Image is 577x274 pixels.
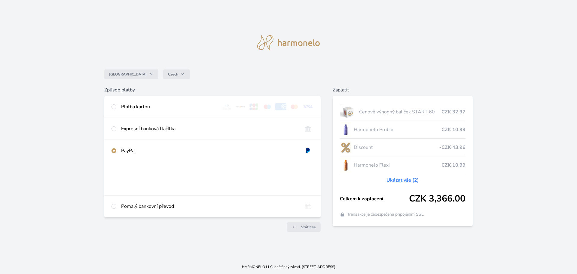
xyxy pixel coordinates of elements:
[409,193,466,204] span: CZK 3,366.00
[104,86,321,94] h6: Způsob platby
[121,203,298,210] div: Pomalý bankovní převod
[302,125,313,132] img: onlineBanking_CZ.svg
[354,126,442,133] span: Harmonelo Probio
[347,211,424,217] span: Transakce je zabezpečena připojením SSL
[163,69,190,79] button: Czech
[302,203,313,210] img: bankTransfer_IBAN.svg
[104,69,158,79] button: [GEOGRAPHIC_DATA]
[340,104,357,119] img: start.jpg
[302,147,313,154] img: paypal.svg
[121,103,217,110] div: Platba kartou
[340,158,351,173] img: CLEAN_FLEXI_se_stinem_x-hi_(1)-lo.jpg
[340,122,351,137] img: CLEAN_PROBIO_se_stinem_x-lo.jpg
[301,225,316,229] span: Vrátit se
[121,147,298,154] div: PayPal
[168,72,178,77] span: Czech
[121,125,298,132] div: Expresní banková tlačítka
[359,108,441,115] span: Cenově výhodný balíček START 60
[111,169,313,183] iframe: PayPal-paypal
[340,140,351,155] img: discount-lo.png
[441,162,466,169] span: CZK 10.99
[257,35,320,50] img: logo.svg
[386,177,419,184] a: Ukázat vše (2)
[109,72,147,77] span: [GEOGRAPHIC_DATA]
[262,103,273,110] img: maestro.svg
[340,195,409,202] span: Celkem k zaplacení
[354,144,440,151] span: Discount
[289,103,300,110] img: mc.svg
[248,103,259,110] img: jcb.svg
[441,108,466,115] span: CZK 32.97
[235,103,246,110] img: discover.svg
[333,86,473,94] h6: Zaplatit
[354,162,442,169] span: Harmonelo Flexi
[441,126,466,133] span: CZK 10.99
[275,103,286,110] img: amex.svg
[287,222,321,232] a: Vrátit se
[302,103,313,110] img: visa.svg
[439,144,466,151] span: -CZK 43.96
[221,103,232,110] img: diners.svg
